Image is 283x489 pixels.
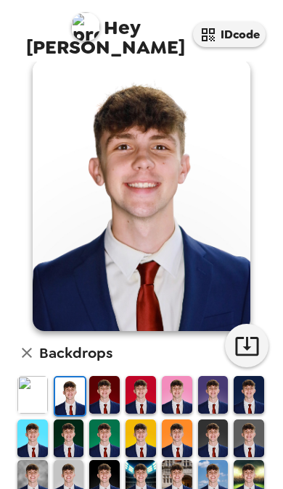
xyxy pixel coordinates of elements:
img: user [33,59,250,331]
span: [PERSON_NAME] [17,5,193,57]
button: IDcode [193,22,266,47]
img: profile pic [71,12,100,41]
h6: Backdrops [39,341,112,364]
img: Original [17,376,48,414]
span: Hey [104,14,140,41]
